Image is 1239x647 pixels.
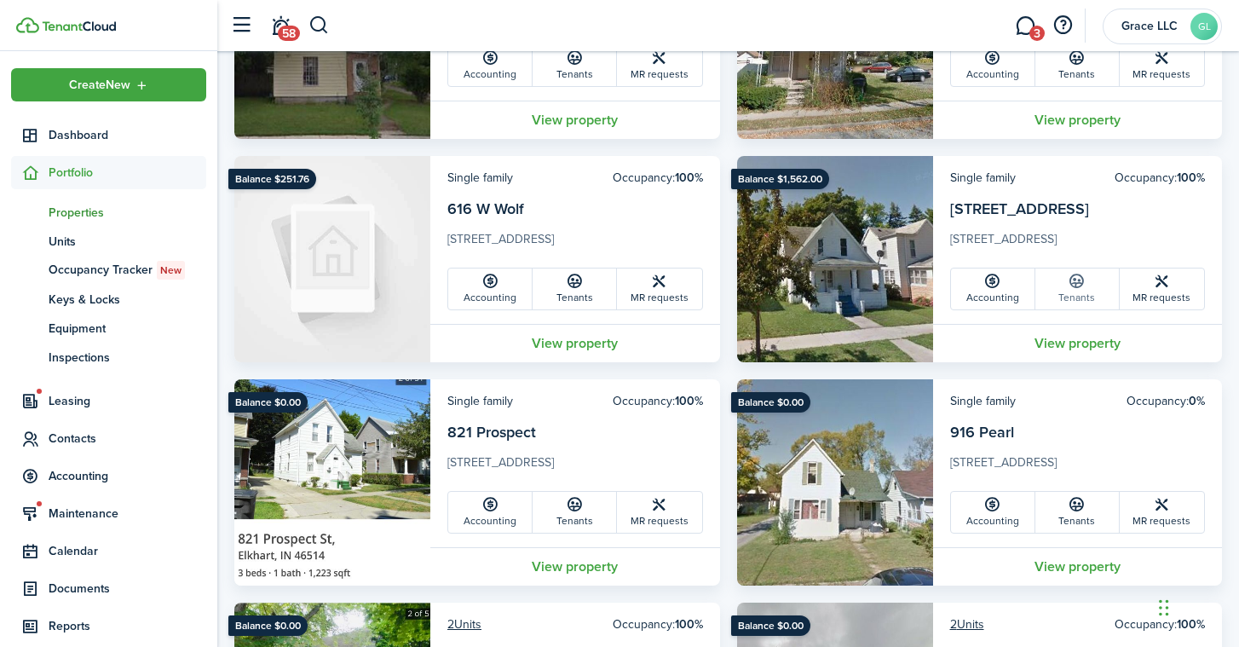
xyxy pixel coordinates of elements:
[234,379,430,586] img: Property avatar
[1035,45,1120,86] a: Tenants
[1154,565,1239,647] iframe: Chat Widget
[49,505,206,523] span: Maintenance
[430,324,720,362] a: View property
[617,45,701,86] a: MR requests
[613,169,703,187] card-header-right: Occupancy:
[1120,269,1204,309] a: MR requests
[1115,169,1205,187] card-header-right: Occupancy:
[1048,11,1077,40] button: Open resource center
[49,291,206,309] span: Keys & Locks
[950,421,1014,443] a: 916 Pearl
[228,169,316,189] ribbon: Balance $251.76
[1127,392,1205,410] card-header-right: Occupancy:
[933,324,1223,362] a: View property
[951,45,1035,86] a: Accounting
[950,392,1016,410] card-header-left: Single family
[950,198,1089,220] a: [STREET_ADDRESS]
[1009,4,1041,48] a: Messaging
[447,392,513,410] card-header-left: Single family
[42,21,116,32] img: TenantCloud
[933,547,1223,586] a: View property
[228,615,308,636] ribbon: Balance $0.00
[1115,615,1205,633] card-header-right: Occupancy:
[11,314,206,343] a: Equipment
[1120,492,1204,533] a: MR requests
[49,580,206,598] span: Documents
[11,227,206,256] a: Units
[430,547,720,586] a: View property
[950,615,984,633] a: 2Units
[1029,26,1045,41] span: 3
[447,453,703,481] card-description: [STREET_ADDRESS]
[278,26,300,41] span: 58
[617,492,701,533] a: MR requests
[49,126,206,144] span: Dashboard
[49,164,206,182] span: Portfolio
[11,343,206,372] a: Inspections
[613,615,703,633] card-header-right: Occupancy:
[1120,45,1204,86] a: MR requests
[49,320,206,338] span: Equipment
[160,263,182,278] span: New
[11,609,206,643] a: Reports
[264,4,297,48] a: Notifications
[447,230,703,257] card-description: [STREET_ADDRESS]
[533,269,617,309] a: Tenants
[11,68,206,101] button: Open menu
[533,492,617,533] a: Tenants
[447,198,524,220] a: 616 W Wolf
[49,430,206,448] span: Contacts
[447,615,481,633] a: 2Units
[950,453,1206,481] card-description: [STREET_ADDRESS]
[234,156,430,362] img: Property avatar
[49,542,206,560] span: Calendar
[737,379,933,586] img: Property avatar
[731,392,810,413] ribbon: Balance $0.00
[1115,20,1184,32] span: Grace LLC
[933,101,1223,139] a: View property
[1177,169,1205,187] b: 100%
[49,467,206,485] span: Accounting
[737,156,933,362] img: Property avatar
[49,261,206,280] span: Occupancy Tracker
[950,230,1206,257] card-description: [STREET_ADDRESS]
[533,45,617,86] a: Tenants
[69,79,130,91] span: Create New
[448,492,533,533] a: Accounting
[11,198,206,227] a: Properties
[613,392,703,410] card-header-right: Occupancy:
[951,492,1035,533] a: Accounting
[1189,392,1205,410] b: 0%
[430,101,720,139] a: View property
[731,169,829,189] ribbon: Balance $1,562.00
[49,392,206,410] span: Leasing
[11,118,206,152] a: Dashboard
[228,392,308,413] ribbon: Balance $0.00
[49,233,206,251] span: Units
[675,392,703,410] b: 100%
[675,169,703,187] b: 100%
[225,9,257,42] button: Open sidebar
[1035,492,1120,533] a: Tenants
[16,17,39,33] img: TenantCloud
[675,615,703,633] b: 100%
[1159,582,1169,633] div: Drag
[49,617,206,635] span: Reports
[950,169,1016,187] card-header-left: Single family
[447,169,513,187] card-header-left: Single family
[11,256,206,285] a: Occupancy TrackerNew
[447,421,536,443] a: 821 Prospect
[448,269,533,309] a: Accounting
[11,285,206,314] a: Keys & Locks
[308,11,330,40] button: Search
[617,269,701,309] a: MR requests
[1190,13,1218,40] avatar-text: GL
[1035,269,1120,309] a: Tenants
[49,349,206,367] span: Inspections
[731,615,810,636] ribbon: Balance $0.00
[49,204,206,222] span: Properties
[448,45,533,86] a: Accounting
[951,269,1035,309] a: Accounting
